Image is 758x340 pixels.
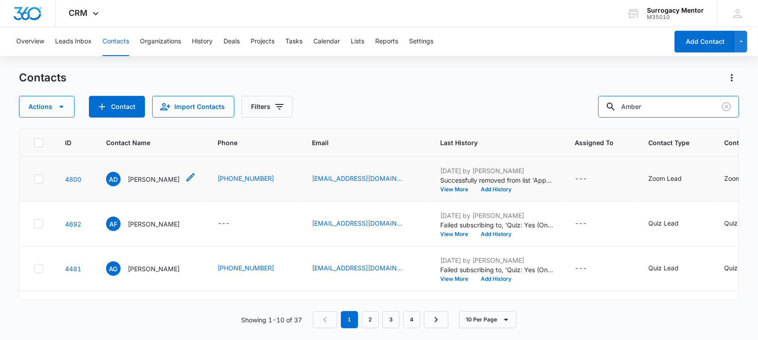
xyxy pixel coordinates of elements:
[575,263,603,274] div: Assigned To - - Select to Edit Field
[218,138,277,147] span: Phone
[725,71,739,85] button: Actions
[674,31,735,52] button: Add Contact
[242,96,293,118] button: Filters
[106,261,121,276] span: AG
[106,172,196,186] div: Contact Name - Amber-Lynn Denson - Select to Edit Field
[106,217,121,231] span: AF
[409,27,433,56] button: Settings
[313,27,340,56] button: Calendar
[106,172,121,186] span: AD
[218,218,230,229] div: ---
[218,174,274,183] a: [PHONE_NUMBER]
[440,175,553,185] p: Successfully removed from list 'App Leads Yes [DATE]'.
[128,264,180,274] p: [PERSON_NAME]
[192,27,213,56] button: History
[312,218,402,228] a: [EMAIL_ADDRESS][DOMAIN_NAME]
[575,174,587,184] div: ---
[55,27,92,56] button: Leads Inbox
[89,96,145,118] button: Add Contact
[218,218,246,229] div: Phone - - Select to Edit Field
[575,263,587,274] div: ---
[218,263,274,273] a: [PHONE_NUMBER]
[440,187,474,192] button: View More
[648,218,695,229] div: Contact Type - Quiz Lead - Select to Edit Field
[440,220,553,230] p: Failed subscribing to, 'Quiz: Yes (Ongoing) - recreated 7/15'.
[312,263,402,273] a: [EMAIL_ADDRESS][DOMAIN_NAME]
[65,265,81,273] a: Navigate to contact details page for Amber Gates
[285,27,302,56] button: Tasks
[724,263,750,273] div: Quiz Yes
[648,174,682,183] div: Zoom Lead
[647,14,704,20] div: account id
[241,315,302,325] p: Showing 1-10 of 37
[648,263,695,274] div: Contact Type - Quiz Lead - Select to Edit Field
[313,311,448,328] nav: Pagination
[19,96,74,118] button: Actions
[648,218,679,228] div: Quiz Lead
[351,27,364,56] button: Lists
[719,99,734,114] button: Clear
[312,263,419,274] div: Email - aonyxmommy@gmail.com - Select to Edit Field
[648,174,698,184] div: Contact Type - Zoom Lead - Select to Edit Field
[440,231,474,237] button: View More
[648,138,689,147] span: Contact Type
[19,71,66,85] h1: Contacts
[312,218,419,229] div: Email - amberfucci@gmail.com - Select to Edit Field
[223,27,240,56] button: Deals
[375,27,398,56] button: Reports
[440,255,553,265] p: [DATE] by [PERSON_NAME]
[474,187,518,192] button: Add History
[65,175,81,183] a: Navigate to contact details page for Amber-Lynn Denson
[598,96,739,118] input: Search Contacts
[575,218,587,229] div: ---
[312,174,419,184] div: Email - amberlynnhoughton1@gmail.com - Select to Edit Field
[724,218,750,228] div: Quiz Yes
[440,138,540,147] span: Last History
[459,311,516,328] button: 10 Per Page
[128,219,180,229] p: [PERSON_NAME]
[106,261,196,276] div: Contact Name - Amber Gates - Select to Edit Field
[440,265,553,274] p: Failed subscribing to, 'Quiz: Yes (Ongoing) - recreated 7/15'.
[16,27,44,56] button: Overview
[575,174,603,184] div: Assigned To - - Select to Edit Field
[382,311,400,328] a: Page 3
[106,217,196,231] div: Contact Name - Amber Fucci - Select to Edit Field
[251,27,274,56] button: Projects
[102,27,129,56] button: Contacts
[69,8,88,18] span: CRM
[440,166,553,175] p: [DATE] by [PERSON_NAME]
[341,311,358,328] em: 1
[648,263,679,273] div: Quiz Lead
[152,96,234,118] button: Import Contacts
[65,220,81,228] a: Navigate to contact details page for Amber Fucci
[140,27,181,56] button: Organizations
[218,263,290,274] div: Phone - +13122102754 - Select to Edit Field
[65,138,71,147] span: ID
[424,311,448,328] a: Next Page
[474,276,518,282] button: Add History
[312,138,405,147] span: Email
[440,276,474,282] button: View More
[362,311,379,328] a: Page 2
[575,138,614,147] span: Assigned To
[474,231,518,237] button: Add History
[440,211,553,220] p: [DATE] by [PERSON_NAME]
[128,175,180,184] p: [PERSON_NAME]
[312,174,402,183] a: [EMAIL_ADDRESS][DOMAIN_NAME]
[106,138,183,147] span: Contact Name
[403,311,420,328] a: Page 4
[218,174,290,184] div: Phone - +16018183883 - Select to Edit Field
[647,7,704,14] div: account name
[575,218,603,229] div: Assigned To - - Select to Edit Field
